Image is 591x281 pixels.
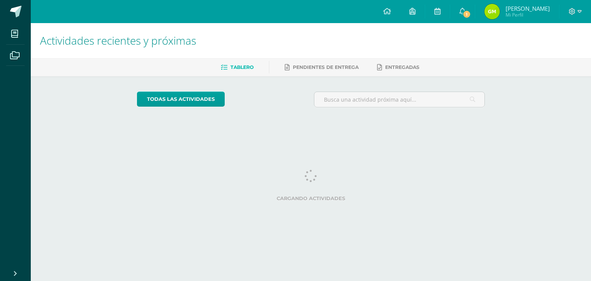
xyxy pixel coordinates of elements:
[462,10,471,18] span: 1
[40,33,196,48] span: Actividades recientes y próximas
[137,196,485,201] label: Cargando actividades
[137,92,225,107] a: todas las Actividades
[285,61,359,74] a: Pendientes de entrega
[314,92,485,107] input: Busca una actividad próxima aquí...
[293,64,359,70] span: Pendientes de entrega
[221,61,254,74] a: Tablero
[506,5,550,12] span: [PERSON_NAME]
[377,61,419,74] a: Entregadas
[230,64,254,70] span: Tablero
[385,64,419,70] span: Entregadas
[506,12,550,18] span: Mi Perfil
[484,4,500,19] img: 0ce65a783694750e38dd7535df09a2e9.png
